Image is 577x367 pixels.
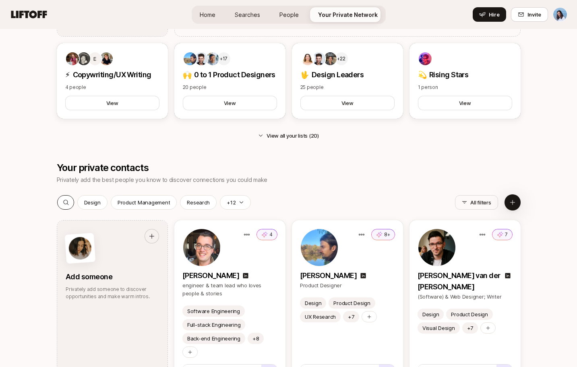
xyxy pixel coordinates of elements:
[65,84,159,91] p: 4 people
[455,195,498,210] button: All filters
[93,54,96,64] p: E
[511,7,548,22] button: Invite
[183,84,277,91] p: 20 people
[527,10,541,19] span: Invite
[451,310,488,318] p: Product Design
[273,7,305,22] a: People
[553,8,567,21] img: Dan Tase
[348,313,354,321] p: +7
[252,334,259,342] p: +8
[384,231,390,238] p: 8+
[118,198,170,206] p: Product Management
[301,229,338,266] img: 6a30bde6_9a81_45da_a8b3_f75bcd065425.jpg
[66,286,159,300] p: Privately add someone to discover opportunities and make warm intros.
[279,10,299,19] span: People
[228,7,267,22] a: Searches
[553,7,567,22] button: Dan Tase
[206,52,219,65] img: ACg8ocKEKRaDdLI4UrBIVgU4GlSDRsaw4FFi6nyNfamyhzdGAwDX=s160-c
[187,321,240,329] p: Full-stack Engineering
[492,229,513,240] button: 7
[300,84,395,91] p: 25 people
[66,52,79,65] img: f3361ae0_7b5b_44a0_87ef_72b92fa16d0e.jpg
[182,270,239,281] p: [PERSON_NAME]
[183,96,277,110] button: View
[418,84,512,91] p: 1 person
[312,52,325,65] img: 7bf30482_e1a5_47b4_9e0f_fc49ddd24bf6.jpg
[371,229,395,240] button: 8+
[292,43,403,119] a: +22🖖 Design Leaders25 peopleView
[409,43,521,119] a: 💫 Rising Stars1 personView
[182,281,277,297] p: engineer & team lead who loves people & stories
[337,55,345,63] p: +22
[187,334,240,342] p: Back-end Engineering
[422,324,455,332] p: Visual Design
[66,271,159,282] p: Add someone
[195,52,208,65] img: 7bf30482_e1a5_47b4_9e0f_fc49ddd24bf6.jpg
[227,198,236,206] p: +12
[305,313,336,321] p: UX Research
[301,52,314,65] img: 8d0482ca_1812_4c98_b136_83a29d302753.jpg
[418,69,512,80] p: 💫 Rising Stars
[300,281,395,289] p: Product Designer
[77,52,90,65] img: ACg8ocLCPP4OvvOo5rC_5qztjN5yog-NYNU3_fuRswx4XPH1RwL_O-an=s160-c
[65,69,159,80] p: ⚡ Copywriting/UX Writing
[269,231,273,238] p: 4
[57,162,267,173] p: Your private contacts
[183,69,277,80] p: 🙌 0 to 1 Product Designers
[187,307,240,315] p: Software Engineering
[422,310,439,318] p: Design
[100,52,113,65] img: ed5f1c53_e2fb_449b_a74d_9dca4dc096e7.jpg
[187,198,210,206] p: Research
[418,293,513,301] p: (Software) & Web Designer; Writer
[220,55,227,63] p: +17
[418,270,501,293] p: [PERSON_NAME] van der [PERSON_NAME]
[419,52,432,65] img: 132aed36_8ca7_43bb_8480_f75f5abf33a7.jpg
[418,229,455,266] img: 4b0ae8c5_185f_42c2_8215_be001b66415a.jpg
[324,52,337,65] img: 8994a476_064a_42ab_81d5_5ef98a6ab92d.jpg
[220,195,251,210] button: +12
[467,324,473,332] p: +7
[57,43,168,119] a: E⚡ Copywriting/UX Writing4 peopleView
[84,198,101,206] p: Design
[305,299,321,307] p: Design
[57,175,267,185] p: Privately add the best people you know to discover connections you could make
[300,96,395,110] button: View
[312,7,384,22] a: Your Private Network
[473,7,506,22] button: Hire
[300,270,357,281] p: [PERSON_NAME]
[505,231,508,238] p: 7
[252,128,325,143] button: View all your lists (20)
[183,229,220,266] img: c551205c_2ef0_4c80_93eb_6f7da1791649.jpg
[333,299,370,307] p: Product Design
[489,10,500,19] span: Hire
[256,229,277,240] button: 4
[200,10,215,19] span: Home
[184,52,196,65] img: 6a30bde6_9a81_45da_a8b3_f75bcd065425.jpg
[300,69,395,80] p: 🖖 Design Leaders
[68,236,92,260] img: woman-with-black-hair.jpg
[65,96,159,110] button: View
[193,7,222,22] a: Home
[318,10,378,19] span: Your Private Network
[418,96,512,110] button: View
[235,10,260,19] span: Searches
[174,43,285,119] a: +17🙌 0 to 1 Product Designers20 peopleView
